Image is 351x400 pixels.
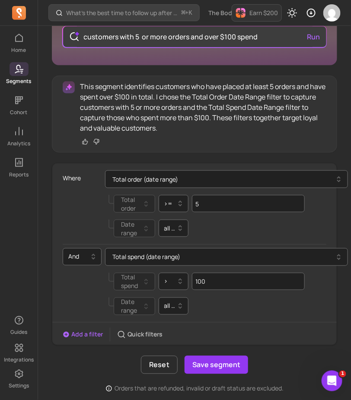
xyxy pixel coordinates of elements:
[192,273,305,290] input: Value for filter clause
[10,109,28,116] p: Cohort
[322,371,342,391] iframe: Intercom live chat
[203,5,268,21] button: The Body Shop
[114,298,155,315] button: Date range
[10,329,27,336] p: Guides
[192,195,305,212] input: Value for filter clause
[249,9,278,17] p: Earn $200
[339,371,346,378] span: 1
[80,81,326,133] p: This segment identifies customers who have placed at least 5 orders and have spent over $100 in t...
[66,9,178,17] p: What’s the best time to follow up after a first order?
[284,4,301,22] button: Toggle dark mode
[303,28,323,45] button: Run
[10,312,29,338] button: Guides
[105,248,348,266] button: Total spend (date range)
[128,330,163,339] p: Quick filters
[185,356,248,374] button: Save segment
[9,383,29,390] p: Settings
[6,78,32,85] p: Segments
[181,8,186,19] kbd: ⌘
[77,26,313,47] input: Search from prebuilt segments or create your own starting with “Customers who” ...
[114,195,155,213] button: Total order
[114,220,155,237] button: Date range
[232,4,282,22] button: Earn $200
[63,170,81,186] p: Where
[105,170,348,188] button: Total order (date range)
[141,356,178,374] button: Reset
[9,171,29,178] p: Reports
[189,10,192,16] kbd: K
[12,47,26,54] p: Home
[208,9,252,17] span: The Body Shop
[7,140,30,147] p: Analytics
[323,4,341,22] img: avatar
[4,357,34,364] p: Integrations
[63,330,103,339] button: Add a filter
[182,8,192,17] span: +
[48,4,200,21] button: What’s the best time to follow up after a first order?⌘+K
[117,330,163,339] button: Quick filters
[114,273,155,291] button: Total spend
[115,384,284,393] p: Orders that are refunded, invalid or draft status are excluded.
